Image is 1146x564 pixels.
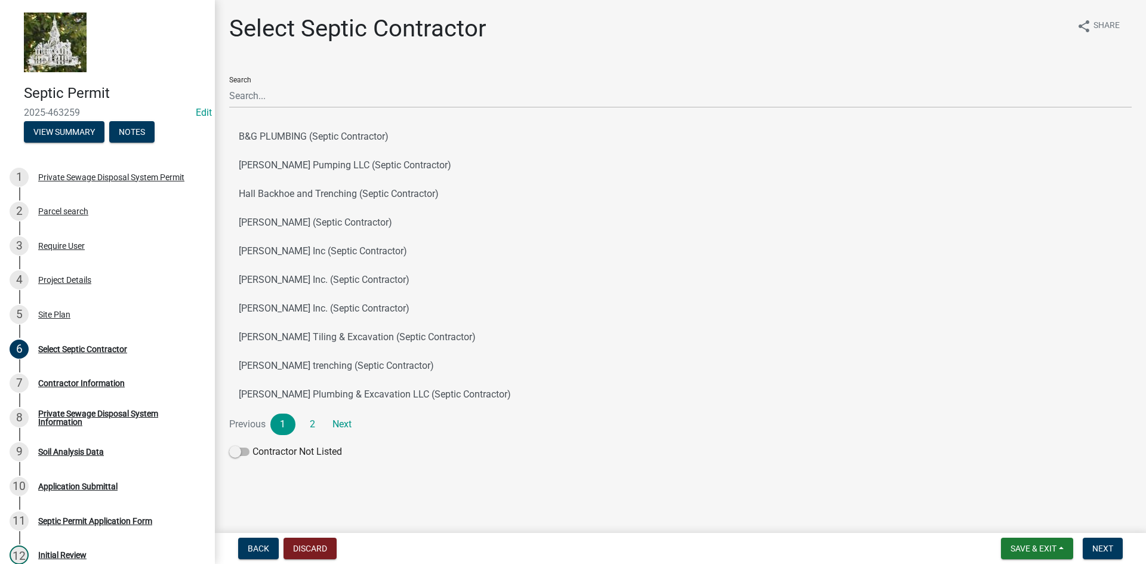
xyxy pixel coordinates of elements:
[109,128,155,137] wm-modal-confirm: Notes
[229,208,1132,237] button: [PERSON_NAME] (Septic Contractor)
[229,445,342,459] label: Contractor Not Listed
[10,236,29,255] div: 3
[229,352,1132,380] button: [PERSON_NAME] trenching (Septic Contractor)
[10,408,29,427] div: 8
[229,294,1132,323] button: [PERSON_NAME] Inc. (Septic Contractor)
[229,84,1132,108] input: Search...
[10,270,29,289] div: 4
[24,121,104,143] button: View Summary
[229,122,1132,151] button: B&G PLUMBING (Septic Contractor)
[229,414,1132,435] nav: Page navigation
[38,379,125,387] div: Contractor Information
[38,310,70,319] div: Site Plan
[1093,19,1120,33] span: Share
[1083,538,1123,559] button: Next
[329,414,355,435] a: Next
[229,180,1132,208] button: Hall Backhoe and Trenching (Septic Contractor)
[38,242,85,250] div: Require User
[10,305,29,324] div: 5
[196,107,212,118] a: Edit
[10,374,29,393] div: 7
[38,173,184,181] div: Private Sewage Disposal System Permit
[196,107,212,118] wm-modal-confirm: Edit Application Number
[1077,19,1091,33] i: share
[1067,14,1129,38] button: shareShare
[10,340,29,359] div: 6
[248,544,269,553] span: Back
[10,442,29,461] div: 9
[38,345,127,353] div: Select Septic Contractor
[10,202,29,221] div: 2
[24,85,205,102] h4: Septic Permit
[229,151,1132,180] button: [PERSON_NAME] Pumping LLC (Septic Contractor)
[38,517,152,525] div: Septic Permit Application Form
[38,409,196,426] div: Private Sewage Disposal System Information
[270,414,295,435] a: 1
[38,482,118,491] div: Application Submittal
[10,168,29,187] div: 1
[238,538,279,559] button: Back
[38,207,88,215] div: Parcel search
[229,380,1132,409] button: [PERSON_NAME] Plumbing & Excavation LLC (Septic Contractor)
[24,128,104,137] wm-modal-confirm: Summary
[229,323,1132,352] button: [PERSON_NAME] Tiling & Excavation (Septic Contractor)
[24,107,191,118] span: 2025-463259
[1001,538,1073,559] button: Save & Exit
[229,14,486,43] h1: Select Septic Contractor
[24,13,87,72] img: Marshall County, Iowa
[38,551,87,559] div: Initial Review
[109,121,155,143] button: Notes
[229,237,1132,266] button: [PERSON_NAME] Inc (Septic Contractor)
[1092,544,1113,553] span: Next
[300,414,325,435] a: 2
[10,477,29,496] div: 10
[38,276,91,284] div: Project Details
[10,511,29,531] div: 11
[229,266,1132,294] button: [PERSON_NAME] Inc. (Septic Contractor)
[1011,544,1056,553] span: Save & Exit
[284,538,337,559] button: Discard
[38,448,104,456] div: Soil Analysis Data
